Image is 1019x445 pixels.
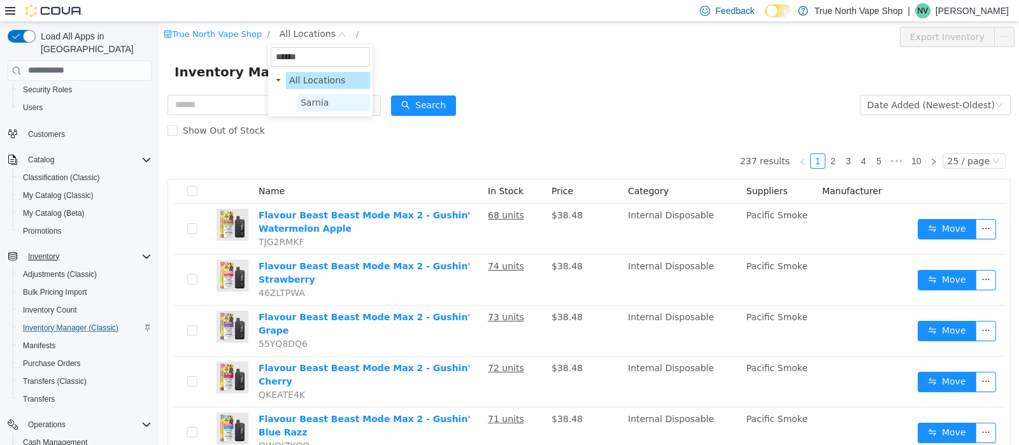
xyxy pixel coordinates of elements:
span: Sarnia [141,75,169,85]
td: Internal Disposable [464,181,582,232]
input: filter select [111,25,211,45]
a: Classification (Classic) [18,170,105,185]
button: icon: ellipsis [816,197,837,217]
button: icon: swapMove [759,248,817,268]
a: Customers [23,127,70,142]
span: ••• [727,131,748,146]
button: icon: swapMove [759,400,817,421]
span: Feedback [715,4,754,17]
span: $38.48 [392,341,424,351]
input: Dark Mode [765,4,792,18]
button: icon: ellipsis [816,400,837,421]
span: 55YQ8DQ6 [99,316,148,327]
a: Inventory Manager (Classic) [18,320,124,336]
a: Inventory Count [18,302,82,318]
span: / [197,7,199,17]
span: All Locations [120,4,176,18]
span: All Locations [130,53,186,63]
button: Purchase Orders [13,355,157,372]
span: Promotions [18,223,152,239]
span: Users [18,100,152,115]
p: [PERSON_NAME] [936,3,1009,18]
span: Inventory Manager [15,39,160,60]
button: Bulk Pricing Import [13,283,157,301]
u: 72 units [329,341,365,351]
button: Operations [3,416,157,434]
img: Flavour Beast Beast Mode Max 2 - Gushin' Watermelon Apple hero shot [57,187,89,218]
span: My Catalog (Classic) [18,188,152,203]
a: 3 [682,132,696,146]
i: icon: shop [4,8,13,16]
p: True North Vape Shop [815,3,903,18]
button: Export Inventory [741,4,836,25]
img: Cova [25,4,83,17]
span: Pacific Smoke [587,392,648,402]
button: icon: swapMove [759,299,817,319]
span: Purchase Orders [18,356,152,371]
a: Flavour Beast Beast Mode Max 2 - Gushin' Blue Razz [99,392,311,415]
span: Inventory Count [23,305,77,315]
button: icon: ellipsis [816,350,837,370]
button: Classification (Classic) [13,169,157,187]
span: Pacific Smoke [587,290,648,300]
button: Inventory Manager (Classic) [13,319,157,337]
span: QWQJZYQQ [99,418,150,428]
span: Name [99,164,125,174]
td: Internal Disposable [464,334,582,385]
span: Customers [23,125,152,141]
button: Transfers [13,390,157,408]
button: icon: ellipsis [816,299,837,319]
span: Manufacturer [663,164,723,174]
i: icon: caret-down [116,55,122,61]
i: icon: right [771,136,778,143]
span: Security Roles [18,82,152,97]
span: Pacific Smoke [587,239,648,249]
button: icon: ellipsis [816,248,837,268]
span: Purchase Orders [23,358,81,369]
li: Next Page [767,131,782,146]
li: Previous Page [636,131,651,146]
a: Manifests [18,338,61,353]
span: Security Roles [23,85,72,95]
span: Adjustments (Classic) [23,269,97,279]
span: Transfers [23,394,55,404]
a: Adjustments (Classic) [18,267,102,282]
button: Transfers (Classic) [13,372,157,390]
img: Flavour Beast Beast Mode Max 2 - Gushin' Strawberry hero shot [57,237,89,269]
span: Load All Apps in [GEOGRAPHIC_DATA] [36,30,152,55]
span: Transfers [18,392,152,407]
span: All Locations [127,50,211,67]
button: Promotions [13,222,157,240]
span: / [108,7,110,17]
a: 5 [713,132,727,146]
li: 10 [748,131,767,146]
li: 4 [697,131,712,146]
a: Promotions [18,223,67,239]
button: Customers [3,124,157,143]
button: icon: searchSearch [232,73,297,94]
span: NV [918,3,929,18]
li: 3 [681,131,697,146]
span: Dark Mode [765,17,766,18]
button: Catalog [3,151,157,169]
button: Inventory Count [13,301,157,319]
span: Customers [28,129,65,139]
span: 46ZLTPWA [99,265,146,276]
span: Price [392,164,414,174]
span: Classification (Classic) [23,173,100,183]
a: 1 [652,132,666,146]
p: | [908,3,910,18]
button: Users [13,99,157,117]
img: Flavour Beast Beast Mode Max 2 - Gushin' Grape hero shot [57,288,89,320]
button: Adjustments (Classic) [13,265,157,283]
span: My Catalog (Classic) [23,190,94,201]
span: Operations [23,417,152,432]
li: 2 [666,131,681,146]
a: My Catalog (Beta) [18,206,90,221]
button: icon: swapMove [759,197,817,217]
td: Internal Disposable [464,232,582,283]
li: 1 [651,131,666,146]
span: In Stock [329,164,364,174]
button: My Catalog (Beta) [13,204,157,222]
span: Bulk Pricing Import [18,285,152,300]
